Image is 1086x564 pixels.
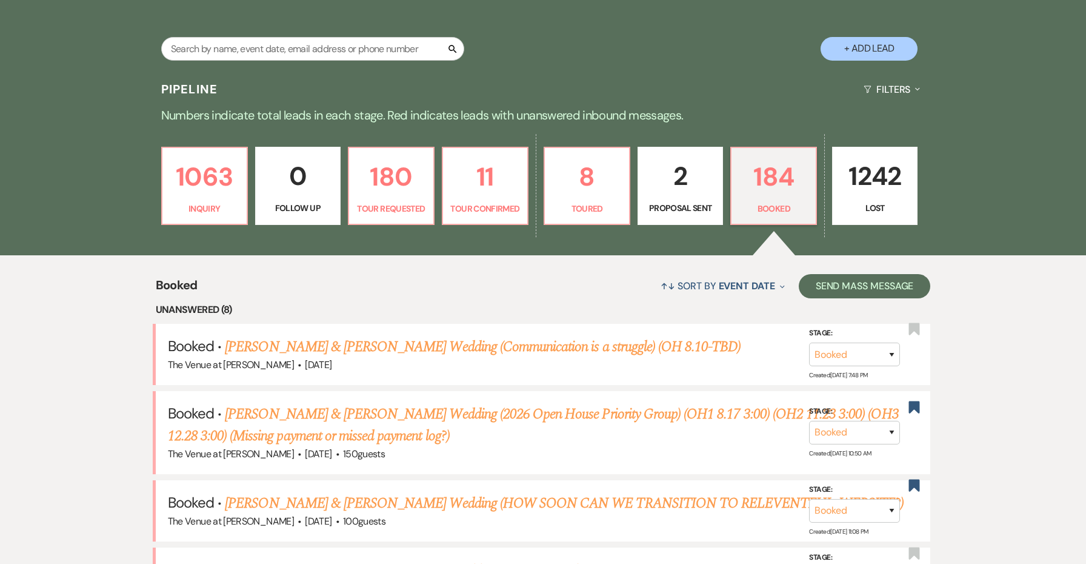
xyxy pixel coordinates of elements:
span: Created: [DATE] 7:48 PM [809,371,867,379]
a: 11Tour Confirmed [442,147,528,226]
a: [PERSON_NAME] & [PERSON_NAME] Wedding (Communication is a struggle) (OH 8.10-TBD) [225,336,741,358]
span: Booked [168,404,214,423]
span: The Venue at [PERSON_NAME] [168,448,294,460]
label: Stage: [809,327,900,340]
span: Booked [156,276,198,302]
label: Stage: [809,483,900,497]
a: 1242Lost [832,147,918,226]
span: Event Date [719,280,775,292]
p: Toured [552,202,622,215]
a: [PERSON_NAME] & [PERSON_NAME] Wedding (2026 Open House Priority Group) (OH1 8.17 3:00) (OH2 11.23... [168,403,899,447]
p: Tour Requested [356,202,426,215]
button: + Add Lead [821,37,918,61]
span: Created: [DATE] 10:50 AM [809,449,871,457]
p: Booked [739,202,808,215]
p: 184 [739,156,808,197]
p: 11 [450,156,520,197]
p: Inquiry [170,202,239,215]
p: Tour Confirmed [450,202,520,215]
span: [DATE] [305,358,331,371]
span: Created: [DATE] 11:08 PM [809,528,868,535]
a: 0Follow Up [255,147,341,226]
a: 1063Inquiry [161,147,248,226]
p: 1242 [840,156,910,196]
a: [PERSON_NAME] & [PERSON_NAME] Wedding (HOW SOON CAN WE TRANSITION TO RELEVENTFUL-WEBSITE?) [225,492,904,514]
li: Unanswered (8) [156,302,931,318]
input: Search by name, event date, email address or phone number [161,37,464,61]
span: The Venue at [PERSON_NAME] [168,358,294,371]
p: 8 [552,156,622,197]
a: 8Toured [544,147,630,226]
span: Booked [168,337,214,355]
label: Stage: [809,551,900,564]
a: 180Tour Requested [348,147,435,226]
p: Lost [840,201,910,215]
p: 2 [645,156,715,196]
p: Proposal Sent [645,201,715,215]
button: Filters [859,73,925,106]
span: The Venue at [PERSON_NAME] [168,515,294,528]
p: Numbers indicate total leads in each stage. Red indicates leads with unanswered inbound messages. [107,106,979,125]
span: [DATE] [305,515,331,528]
p: 180 [356,156,426,197]
label: Stage: [809,405,900,418]
button: Send Mass Message [799,274,931,298]
span: [DATE] [305,448,331,460]
p: 1063 [170,156,239,197]
a: 184Booked [730,147,817,226]
a: 2Proposal Sent [638,147,723,226]
span: 150 guests [343,448,385,460]
span: Booked [168,493,214,512]
h3: Pipeline [161,81,218,98]
span: ↑↓ [661,280,675,292]
p: 0 [263,156,333,196]
span: 100 guests [343,515,385,528]
button: Sort By Event Date [656,270,789,302]
p: Follow Up [263,201,333,215]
